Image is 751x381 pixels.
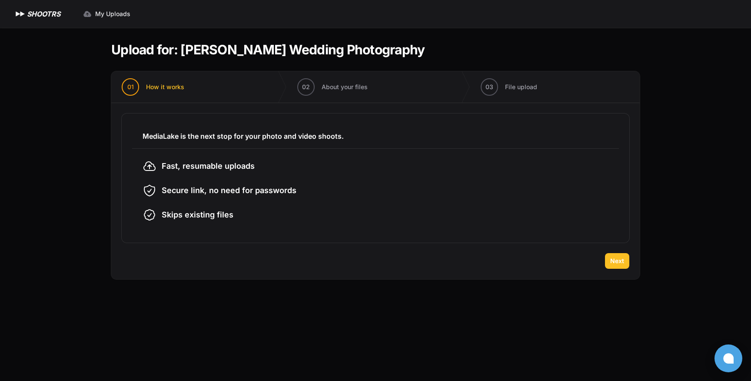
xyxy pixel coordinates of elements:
span: About your files [322,83,368,91]
span: 03 [485,83,493,91]
span: Skips existing files [162,209,233,221]
span: My Uploads [95,10,130,18]
a: SHOOTRS SHOOTRS [14,9,60,19]
span: How it works [146,83,184,91]
span: 02 [302,83,310,91]
span: Next [610,257,624,265]
button: Next [605,253,629,269]
span: Secure link, no need for passwords [162,184,296,197]
span: 01 [127,83,134,91]
button: 02 About your files [287,71,378,103]
a: My Uploads [78,6,136,22]
button: 01 How it works [111,71,195,103]
img: SHOOTRS [14,9,27,19]
button: Open chat window [714,344,742,372]
button: 03 File upload [470,71,548,103]
span: Fast, resumable uploads [162,160,255,172]
h1: SHOOTRS [27,9,60,19]
h1: Upload for: [PERSON_NAME] Wedding Photography [111,42,425,57]
span: File upload [505,83,537,91]
h3: MediaLake is the next stop for your photo and video shoots. [143,131,608,141]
